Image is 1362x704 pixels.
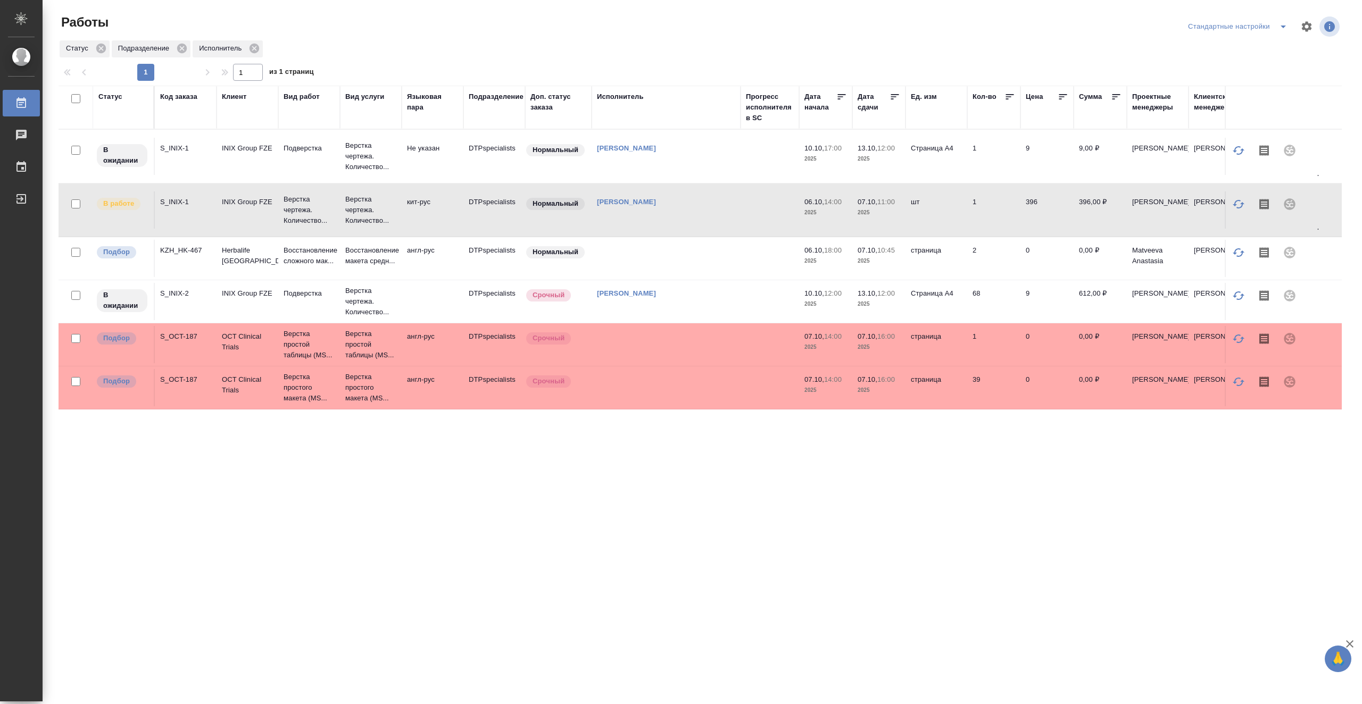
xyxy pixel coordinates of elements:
[804,154,847,164] p: 2025
[1325,646,1351,672] button: 🙏
[103,333,130,343] p: Подбор
[533,145,578,155] p: Нормальный
[858,144,877,152] p: 13.10,
[98,91,122,102] div: Статус
[160,245,211,256] div: KZH_HK-467
[1020,369,1074,406] td: 0
[1277,138,1302,163] div: Проект не привязан
[1189,283,1250,320] td: [PERSON_NAME]
[222,91,246,102] div: Клиент
[597,91,644,102] div: Исполнитель
[407,91,458,113] div: Языковая пара
[160,288,211,299] div: S_INIX-2
[1020,191,1074,229] td: 396
[858,256,900,266] p: 2025
[1319,16,1342,37] span: Посмотреть информацию
[1226,283,1251,308] button: Обновить
[1251,138,1277,163] button: Скопировать мини-бриф
[1127,191,1189,229] td: [PERSON_NAME]
[824,289,842,297] p: 12:00
[824,332,842,340] p: 14:00
[1277,369,1302,395] div: Проект не привязан
[824,375,842,383] p: 14:00
[1020,326,1074,363] td: 0
[284,194,335,226] p: Верстка чертежа. Количество...
[1277,191,1302,217] div: Проект не привязан
[597,198,656,206] a: [PERSON_NAME]
[1251,240,1277,265] button: Скопировать мини-бриф
[824,198,842,206] p: 14:00
[911,91,937,102] div: Ед. изм
[284,288,335,299] p: Подверстка
[1026,91,1043,102] div: Цена
[858,289,877,297] p: 13.10,
[906,138,967,175] td: Страница А4
[804,198,824,206] p: 06.10,
[530,91,586,113] div: Доп. статус заказа
[533,376,564,387] p: Срочный
[1132,91,1183,113] div: Проектные менеджеры
[804,207,847,218] p: 2025
[1277,326,1302,351] div: Проект не привязан
[533,247,578,257] p: Нормальный
[858,207,900,218] p: 2025
[222,331,273,353] p: OCT Clinical Trials
[96,331,148,346] div: Можно подбирать исполнителей
[804,332,824,340] p: 07.10,
[402,369,463,406] td: англ-рус
[345,286,396,317] p: Верстка чертежа. Количество...
[906,369,967,406] td: страница
[858,198,877,206] p: 07.10,
[858,154,900,164] p: 2025
[1329,648,1347,670] span: 🙏
[118,43,173,54] p: Подразделение
[1127,283,1189,320] td: [PERSON_NAME]
[345,245,396,266] p: Восстановление макета средн...
[269,65,314,81] span: из 1 страниц
[345,91,385,102] div: Вид услуги
[1127,240,1189,277] td: Matveeva Anastasia
[1189,326,1250,363] td: [PERSON_NAME]
[906,240,967,277] td: страница
[160,331,211,342] div: S_OCT-187
[1020,283,1074,320] td: 9
[402,191,463,229] td: кит-рус
[1226,326,1251,351] button: Обновить
[1277,240,1302,265] div: Проект не привязан
[1079,91,1102,102] div: Сумма
[284,143,335,154] p: Подверстка
[746,91,794,123] div: Прогресс исполнителя в SC
[858,91,890,113] div: Дата сдачи
[877,375,895,383] p: 16:00
[1226,138,1251,163] button: Обновить
[96,143,148,168] div: Исполнитель назначен, приступать к работе пока рано
[967,369,1020,406] td: 39
[1189,138,1250,175] td: [PERSON_NAME]
[284,91,320,102] div: Вид работ
[533,198,578,209] p: Нормальный
[804,375,824,383] p: 07.10,
[597,289,656,297] a: [PERSON_NAME]
[804,256,847,266] p: 2025
[345,372,396,404] p: Верстка простого макета (MS...
[96,288,148,313] div: Исполнитель назначен, приступать к работе пока рано
[402,138,463,175] td: Не указан
[66,43,92,54] p: Статус
[345,329,396,361] p: Верстка простой таблицы (MS...
[967,326,1020,363] td: 1
[906,191,967,229] td: шт
[222,374,273,396] p: OCT Clinical Trials
[906,326,967,363] td: страница
[1074,369,1127,406] td: 0,00 ₽
[469,91,524,102] div: Подразделение
[1127,138,1189,175] td: [PERSON_NAME]
[1074,326,1127,363] td: 0,00 ₽
[804,299,847,309] p: 2025
[1189,240,1250,277] td: [PERSON_NAME]
[1277,283,1302,308] div: Проект не привязан
[804,289,824,297] p: 10.10,
[804,385,847,396] p: 2025
[463,138,525,175] td: DTPspecialists
[967,283,1020,320] td: 68
[824,246,842,254] p: 18:00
